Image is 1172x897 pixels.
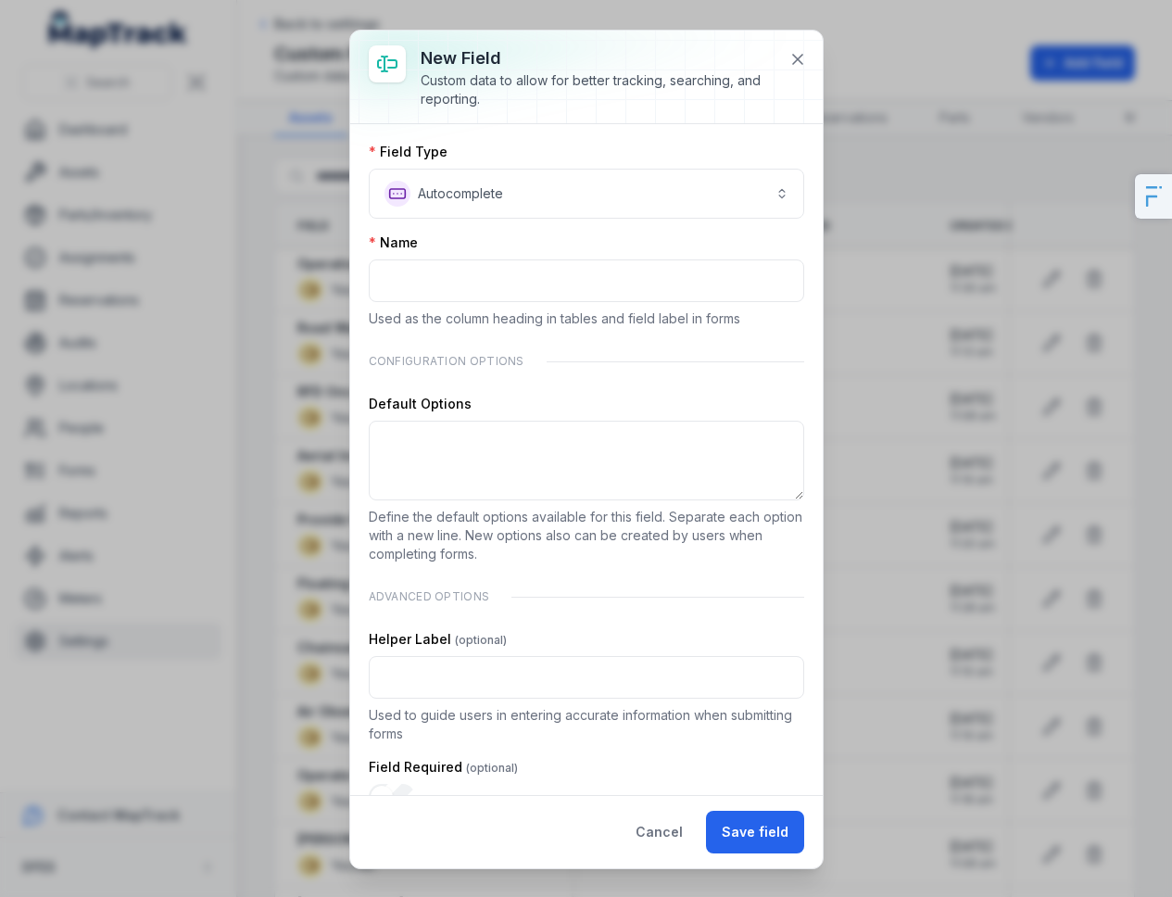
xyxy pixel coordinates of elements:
[421,45,775,71] h3: New field
[369,706,804,743] p: Used to guide users in entering accurate information when submitting forms
[369,578,804,615] div: Advanced Options
[369,259,804,302] input: :r22o:-form-item-label
[369,758,518,777] label: Field Required
[369,234,418,252] label: Name
[369,343,804,380] div: Configuration Options
[369,630,507,649] label: Helper Label
[369,656,804,699] input: :r22q:-form-item-label
[421,71,775,108] div: Custom data to allow for better tracking, searching, and reporting.
[369,169,804,219] button: Autocomplete
[620,811,699,853] button: Cancel
[706,811,804,853] button: Save field
[369,395,472,413] label: Default Options
[369,421,804,500] textarea: :r22p:-form-item-label
[369,784,416,809] input: :r22r:-form-item-label
[369,508,804,563] p: Define the default options available for this field. Separate each option with a new line. New op...
[369,310,804,328] p: Used as the column heading in tables and field label in forms
[369,143,447,161] label: Field Type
